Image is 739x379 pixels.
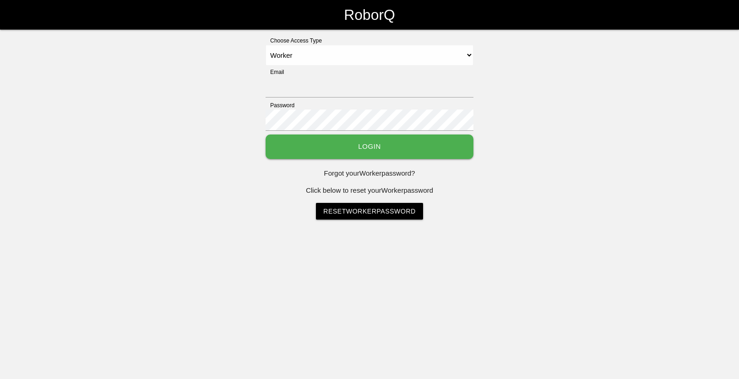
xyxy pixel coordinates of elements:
[266,168,473,179] p: Forgot your Worker password?
[266,185,473,196] p: Click below to reset your Worker password
[316,203,423,220] a: ResetWorkerPassword
[266,134,473,159] button: Login
[266,37,322,45] label: Choose Access Type
[266,101,295,110] label: Password
[266,68,284,76] label: Email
